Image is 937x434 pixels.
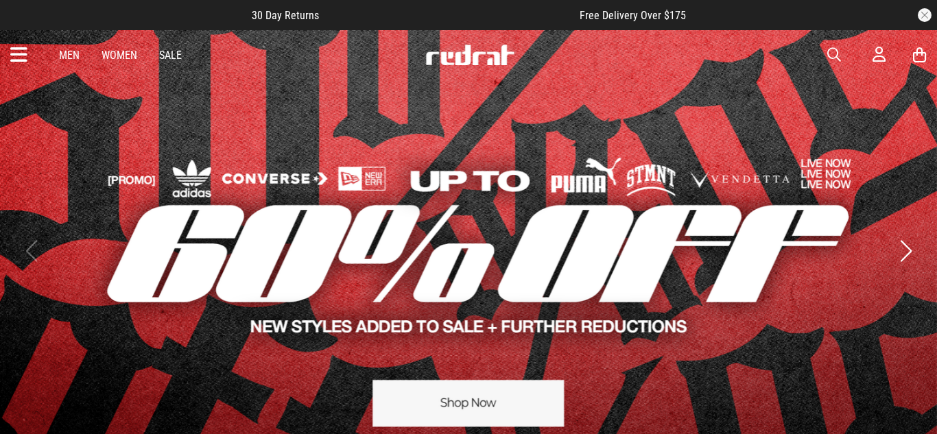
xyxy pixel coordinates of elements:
[59,49,80,62] a: Men
[22,236,40,266] button: Previous slide
[580,9,686,22] span: Free Delivery Over $175
[159,49,182,62] a: Sale
[252,9,319,22] span: 30 Day Returns
[102,49,137,62] a: Women
[425,45,515,65] img: Redrat logo
[897,236,915,266] button: Next slide
[346,8,552,22] iframe: Customer reviews powered by Trustpilot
